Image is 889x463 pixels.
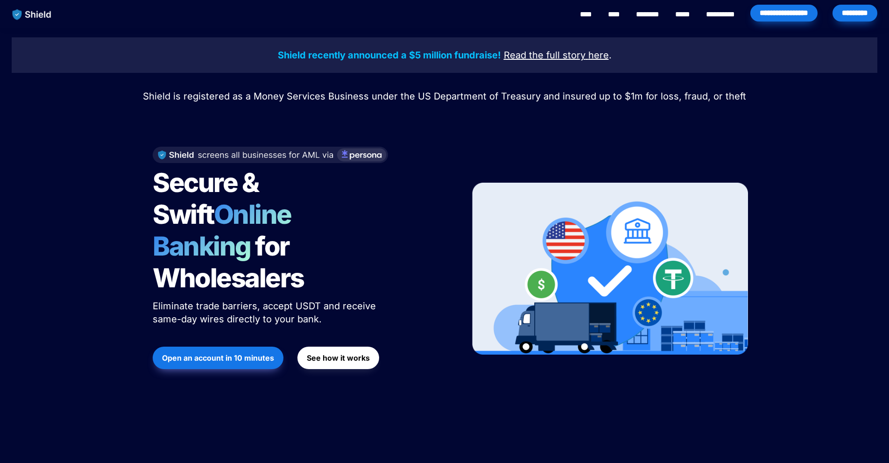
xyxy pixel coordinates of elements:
[8,5,56,24] img: website logo
[297,347,379,369] button: See how it works
[162,353,274,363] strong: Open an account in 10 minutes
[588,51,609,60] a: here
[143,91,746,102] span: Shield is registered as a Money Services Business under the US Department of Treasury and insured...
[153,167,263,230] span: Secure & Swift
[504,50,586,61] u: Read the full story
[153,342,283,374] a: Open an account in 10 minutes
[307,353,370,363] strong: See how it works
[153,347,283,369] button: Open an account in 10 minutes
[609,50,612,61] span: .
[153,300,379,325] span: Eliminate trade barriers, accept USDT and receive same-day wires directly to your bank.
[278,50,501,61] strong: Shield recently announced a $5 million fundraise!
[504,51,586,60] a: Read the full story
[153,199,301,262] span: Online Banking
[588,50,609,61] u: here
[297,342,379,374] a: See how it works
[153,230,304,294] span: for Wholesalers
